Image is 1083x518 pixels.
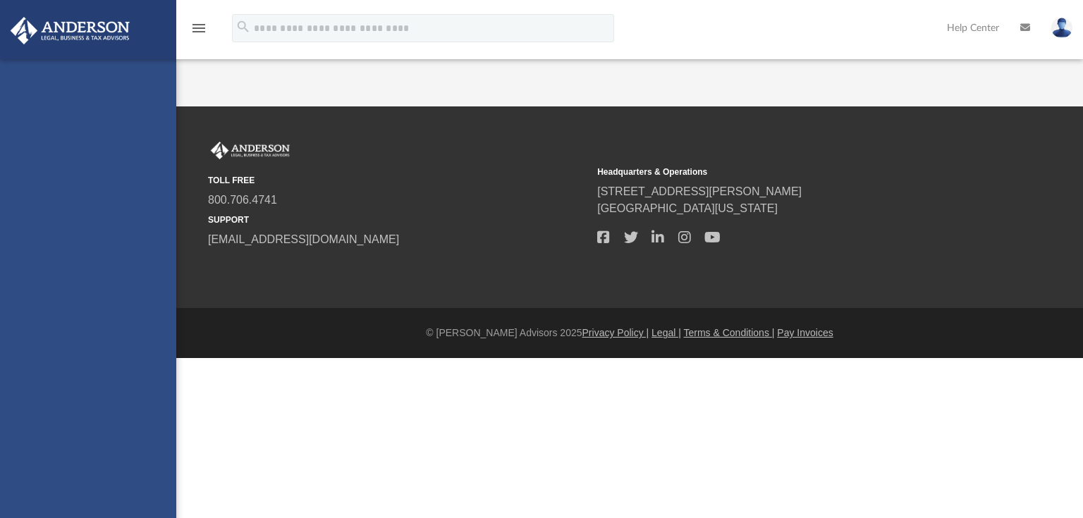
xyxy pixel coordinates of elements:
[1051,18,1072,38] img: User Pic
[777,327,833,338] a: Pay Invoices
[651,327,681,338] a: Legal |
[684,327,775,338] a: Terms & Conditions |
[208,233,399,245] a: [EMAIL_ADDRESS][DOMAIN_NAME]
[208,174,587,187] small: TOLL FREE
[597,202,778,214] a: [GEOGRAPHIC_DATA][US_STATE]
[190,20,207,37] i: menu
[582,327,649,338] a: Privacy Policy |
[190,27,207,37] a: menu
[176,326,1083,340] div: © [PERSON_NAME] Advisors 2025
[597,166,977,178] small: Headquarters & Operations
[208,194,277,206] a: 800.706.4741
[208,214,587,226] small: SUPPORT
[208,142,293,160] img: Anderson Advisors Platinum Portal
[235,19,251,35] i: search
[6,17,134,44] img: Anderson Advisors Platinum Portal
[597,185,802,197] a: [STREET_ADDRESS][PERSON_NAME]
